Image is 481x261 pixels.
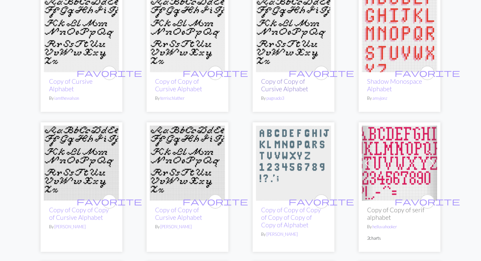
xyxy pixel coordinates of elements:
[77,195,142,208] i: favourite
[395,68,460,78] span: favorite
[183,66,248,79] i: favourite
[77,66,142,79] i: favourite
[256,31,331,37] a: Cursive Alphabet
[155,95,220,101] p: By
[183,196,248,206] span: favorite
[362,159,437,165] a: serif alphabet
[160,96,185,101] a: terrischlather
[44,31,119,37] a: Cursive Alphabet
[49,224,114,230] p: By
[362,126,437,201] img: serif alphabet
[150,31,225,37] a: Cursive Alphabet
[261,95,326,101] p: By
[49,95,114,101] p: By
[49,206,109,221] a: Copy of Copy of Copy of Cursive Alphabet
[77,68,142,78] span: favorite
[420,194,435,209] button: favourite
[395,66,460,79] i: favourite
[208,194,223,209] button: favourite
[54,96,79,101] a: iamthewalson
[367,224,432,230] p: By
[261,231,326,237] p: By
[367,235,432,241] p: 2 charts
[261,78,308,93] a: Copy of Copy of Cursive Alphabet
[49,78,93,93] a: Copy of Cursive Alphabet
[266,96,284,101] a: pugnado3
[289,68,354,78] span: favorite
[102,66,116,80] button: favourite
[155,78,202,93] a: Copy of Copy of Cursive Alphabet
[266,232,298,237] a: [PERSON_NAME]
[77,196,142,206] span: favorite
[183,68,248,78] span: favorite
[155,224,220,230] p: By
[44,126,119,201] img: Cursive Alphabet
[44,159,119,165] a: Cursive Alphabet
[289,66,354,79] i: favourite
[362,31,437,37] a: Shadow Monospace Alphabet
[183,195,248,208] i: favourite
[367,78,422,93] a: Shadow Monospace Alphabet
[367,95,432,101] p: By
[372,224,397,229] a: helluvahooker
[102,194,116,209] button: favourite
[395,196,460,206] span: favorite
[289,196,354,206] span: favorite
[372,96,387,101] a: amyjonz
[155,206,202,221] a: Copy of Copy of Cursive Alphabet
[314,66,329,80] button: favourite
[54,224,86,229] a: [PERSON_NAME]
[208,66,223,80] button: favourite
[314,194,329,209] button: favourite
[160,224,192,229] a: [PERSON_NAME]
[256,126,331,201] img: Alphabet
[289,195,354,208] i: favourite
[256,159,331,165] a: Alphabet
[395,195,460,208] i: favourite
[150,126,225,201] img: Cursive Alphabet
[150,159,225,165] a: Cursive Alphabet
[367,206,432,221] h2: Copy of Copy of serif alphabet
[420,66,435,80] button: favourite
[261,206,321,229] a: Copy of Copy of Copy of Copy of Copy of Copy of Alphabet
